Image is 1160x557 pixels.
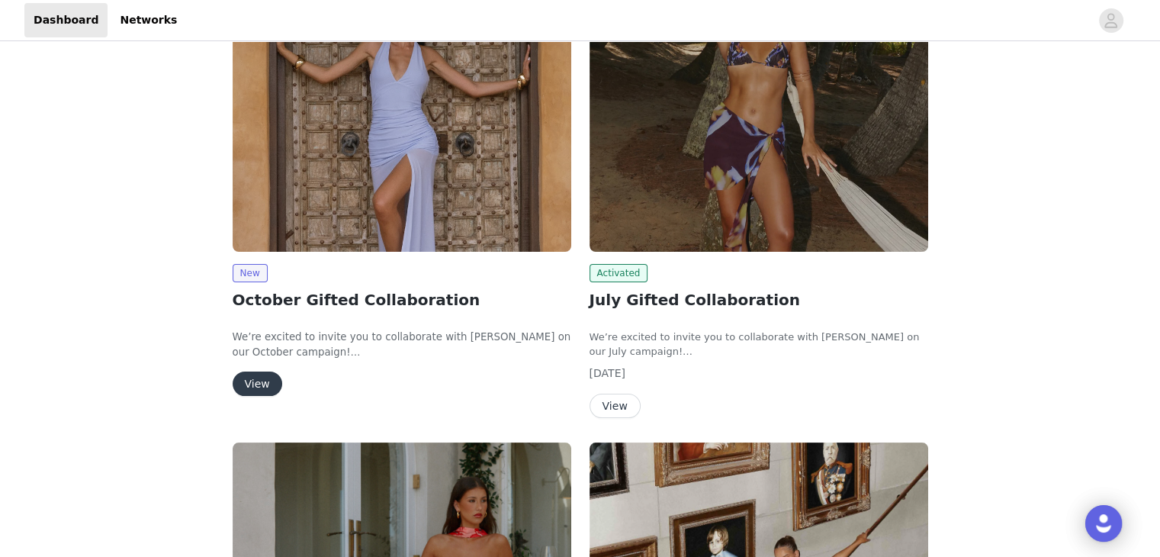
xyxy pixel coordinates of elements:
button: View [590,394,641,418]
div: avatar [1104,8,1118,33]
button: View [233,372,282,396]
a: View [233,378,282,390]
span: Activated [590,264,648,282]
h2: July Gifted Collaboration [590,288,928,311]
span: We’re excited to invite you to collaborate with [PERSON_NAME] on our October campaign! [233,331,571,358]
span: New [233,264,268,282]
a: Dashboard [24,3,108,37]
a: Networks [111,3,186,37]
a: View [590,401,641,412]
p: We’re excited to invite you to collaborate with [PERSON_NAME] on our July campaign! [590,330,928,359]
div: Open Intercom Messenger [1085,505,1122,542]
h2: October Gifted Collaboration [233,288,571,311]
span: [DATE] [590,367,625,379]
